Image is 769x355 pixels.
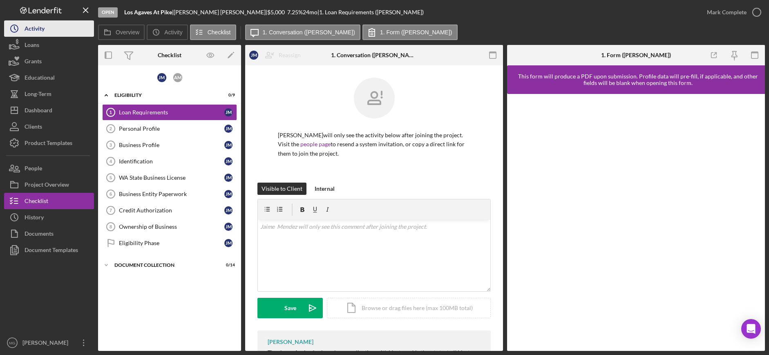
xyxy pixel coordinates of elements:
button: MG[PERSON_NAME] [4,335,94,351]
div: [PERSON_NAME] [268,339,313,345]
div: 1. Conversation ([PERSON_NAME]) [331,52,417,58]
button: Visible to Client [257,183,306,195]
div: J M [224,223,232,231]
div: 1. Form ([PERSON_NAME]) [601,52,671,58]
div: Reassign [279,47,301,63]
div: Eligibility Phase [119,240,224,246]
label: 1. Conversation ([PERSON_NAME]) [263,29,355,36]
tspan: 7 [110,208,112,213]
div: Mark Complete [707,4,747,20]
tspan: 8 [110,224,112,229]
div: Save [284,298,296,318]
text: MG [9,341,15,345]
div: Visible to Client [262,183,302,195]
button: Documents [4,226,94,242]
div: J M [224,239,232,247]
label: Overview [116,29,139,36]
div: J M [224,141,232,149]
div: [PERSON_NAME] [PERSON_NAME] | [174,9,267,16]
div: Documents [25,226,54,244]
div: Business Profile [119,142,224,148]
div: J M [157,73,166,82]
button: Checklist [190,25,236,40]
div: J M [224,108,232,116]
div: J M [224,206,232,214]
div: J M [224,125,232,133]
span: $5,000 [267,9,285,16]
div: A M [173,73,182,82]
tspan: 2 [110,126,112,131]
a: Eligibility PhaseJM [102,235,237,251]
a: 3Business ProfileJM [102,137,237,153]
div: Open Intercom Messenger [741,319,761,339]
div: Identification [119,158,224,165]
div: This form will produce a PDF upon submission. Profile data will pre-fill, if applicable, and othe... [511,73,765,86]
div: Ownership of Business [119,223,224,230]
label: Checklist [208,29,231,36]
div: J M [224,174,232,182]
div: | 1. Loan Requirements ([PERSON_NAME]) [317,9,424,16]
p: [PERSON_NAME] will only see the activity below after joining the project. Visit the to resend a s... [278,131,470,158]
button: Save [257,298,323,318]
div: Credit Authorization [119,207,224,214]
div: | [124,9,174,16]
div: Document Templates [25,242,78,260]
div: J M [249,51,258,60]
div: Document Collection [114,263,215,268]
div: J M [224,190,232,198]
div: WA State Business License [119,174,224,181]
a: 1Loan RequirementsJM [102,104,237,121]
a: people page [300,141,331,147]
div: 7.25 % [287,9,303,16]
button: Activity [147,25,188,40]
div: Loan Requirements [119,109,224,116]
iframe: Lenderfit form [515,102,758,343]
label: Activity [164,29,182,36]
a: 5WA State Business LicenseJM [102,170,237,186]
tspan: 1 [110,110,112,115]
button: 1. Form ([PERSON_NAME]) [362,25,458,40]
button: 1. Conversation ([PERSON_NAME]) [245,25,360,40]
button: Mark Complete [699,4,765,20]
a: 8Ownership of BusinessJM [102,219,237,235]
b: Los Agaves At Pike [124,9,172,16]
div: Internal [315,183,335,195]
tspan: 4 [110,159,112,164]
div: 0 / 14 [220,263,235,268]
a: 2Personal ProfileJM [102,121,237,137]
label: 1. Form ([PERSON_NAME]) [380,29,452,36]
button: Document Templates [4,242,94,258]
button: Overview [98,25,145,40]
